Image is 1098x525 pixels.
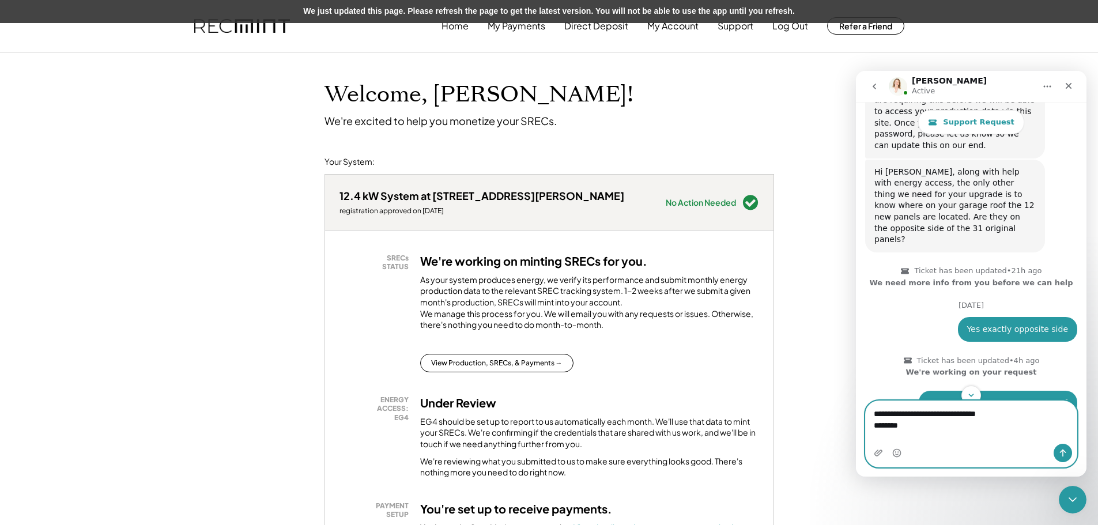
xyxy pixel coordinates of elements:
[61,285,184,294] span: Ticket has been updated • 4h ago
[345,254,409,271] div: SRECs STATUS
[564,14,628,37] button: Direct Deposit
[856,71,1086,477] iframe: Intercom live chat
[345,395,409,422] div: ENERGY ACCESS: EG4
[18,96,180,175] div: Hi [PERSON_NAME], along with help with energy access, the only other thing we need for your upgra...
[420,395,496,410] h3: Under Review
[18,377,27,387] button: Upload attachment
[420,354,573,372] button: View Production, SRECs, & Payments →
[9,89,189,182] div: Hi [PERSON_NAME], along with help with energy access, the only other thing we need for your upgra...
[198,373,216,391] button: Send a message…
[325,156,375,168] div: Your System:
[325,114,557,127] div: We're excited to help you monetize your SRECs.
[9,280,221,320] div: Rex says…
[58,195,186,205] span: Ticket has been updated • 21h ago
[105,315,125,334] button: Scroll to bottom
[339,189,624,202] div: 12.4 kW System at [STREET_ADDRESS][PERSON_NAME]
[325,81,633,108] h1: Welcome, [PERSON_NAME]!
[772,14,808,37] button: Log Out
[647,14,699,37] button: My Account
[339,206,624,216] div: registration approved on [DATE]
[102,246,221,271] div: Yes exactly opposite side
[442,14,469,37] button: Home
[718,14,753,37] button: Support
[420,274,759,337] div: As your system produces energy, we verify its performance and submit monthly energy production da...
[9,191,221,231] div: Kathleen says…
[10,330,221,361] textarea: Message…
[50,297,181,305] strong: We're working on your request
[9,231,221,246] div: [DATE]
[36,377,46,387] button: Emoji picker
[666,198,736,206] div: No Action Needed
[420,456,759,478] div: We're reviewing what you submitted to us to make sure everything looks good. There's nothing more...
[111,253,212,265] div: Yes exactly opposite side
[194,19,290,33] img: recmint-logotype%403x.png
[9,246,221,281] div: Kenny says…
[827,17,904,35] button: Refer a Friend
[345,501,409,519] div: PAYMENT SETUP
[488,14,545,37] button: My Payments
[420,416,759,450] div: EG4 should be set up to report to us automatically each month. We'll use that data to mint your S...
[420,254,647,269] h3: We're working on minting SRECs for you.
[9,89,221,191] div: Kathleen says…
[420,501,612,516] h3: You're set up to receive payments.
[1059,486,1086,513] iframe: Intercom live chat
[13,207,217,216] strong: We need more info from you before we can help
